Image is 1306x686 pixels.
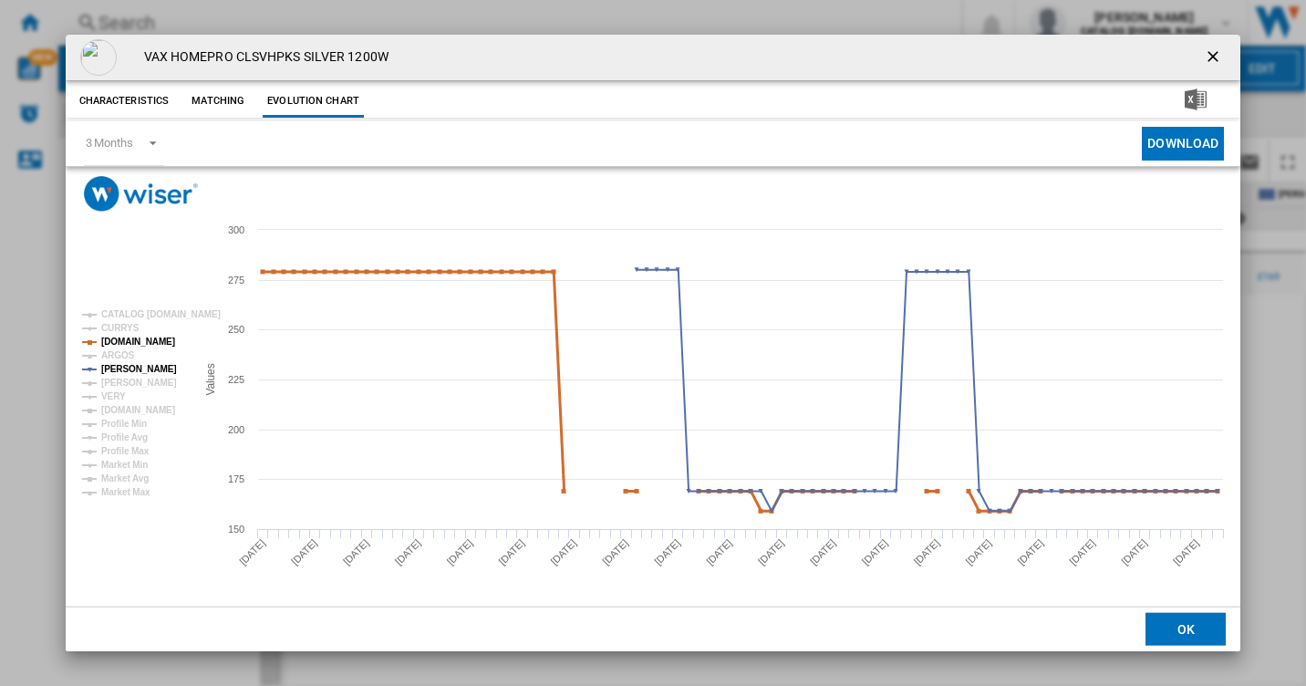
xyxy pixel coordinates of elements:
tspan: Profile Min [101,419,147,429]
tspan: [PERSON_NAME] [101,378,177,388]
tspan: [DATE] [704,537,734,567]
button: OK [1145,613,1226,646]
div: 3 Months [86,136,133,150]
tspan: VERY [101,391,126,401]
tspan: [DATE] [963,537,993,567]
tspan: Values [204,363,217,395]
tspan: 225 [228,374,244,385]
tspan: Market Avg [101,473,149,483]
tspan: [DOMAIN_NAME] [101,405,175,415]
ng-md-icon: getI18NText('BUTTONS.CLOSE_DIALOG') [1204,47,1226,69]
tspan: [DATE] [1119,537,1149,567]
tspan: Market Max [101,487,150,497]
tspan: [DATE] [756,537,786,567]
tspan: [DATE] [600,537,630,567]
tspan: [PERSON_NAME] [101,364,177,374]
tspan: [DATE] [859,537,889,567]
tspan: [DATE] [548,537,578,567]
tspan: [DATE] [444,537,474,567]
tspan: [DATE] [340,537,370,567]
tspan: [DATE] [237,537,267,567]
tspan: [DATE] [807,537,837,567]
tspan: 250 [228,324,244,335]
h4: VAX HOMEPRO CLSVHPKS SILVER 1200W [135,48,389,67]
tspan: Profile Max [101,446,150,456]
tspan: [DATE] [392,537,422,567]
tspan: [DATE] [1171,537,1201,567]
tspan: CURRYS [101,323,140,333]
tspan: [DATE] [652,537,682,567]
tspan: [DATE] [911,537,941,567]
tspan: [DATE] [1067,537,1097,567]
tspan: [DATE] [496,537,526,567]
tspan: 200 [228,424,244,435]
button: getI18NText('BUTTONS.CLOSE_DIALOG') [1197,39,1233,76]
tspan: [DOMAIN_NAME] [101,337,175,347]
img: logo_wiser_300x94.png [84,176,198,212]
button: Download in Excel [1156,85,1236,118]
tspan: ARGOS [101,350,135,360]
tspan: 275 [228,275,244,286]
tspan: [DATE] [289,537,319,567]
tspan: CATALOG [DOMAIN_NAME] [101,309,221,319]
button: Matching [178,85,258,118]
tspan: 300 [228,224,244,235]
tspan: Market Min [101,460,148,470]
button: Download [1142,127,1224,161]
md-dialog: Product popup [66,35,1241,652]
button: Evolution chart [263,85,364,118]
tspan: 150 [228,524,244,535]
tspan: 175 [228,473,244,484]
tspan: [DATE] [1015,537,1045,567]
button: Characteristics [75,85,174,118]
tspan: Profile Avg [101,432,148,442]
img: excel-24x24.png [1185,88,1207,110]
img: empty.gif [80,39,117,76]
